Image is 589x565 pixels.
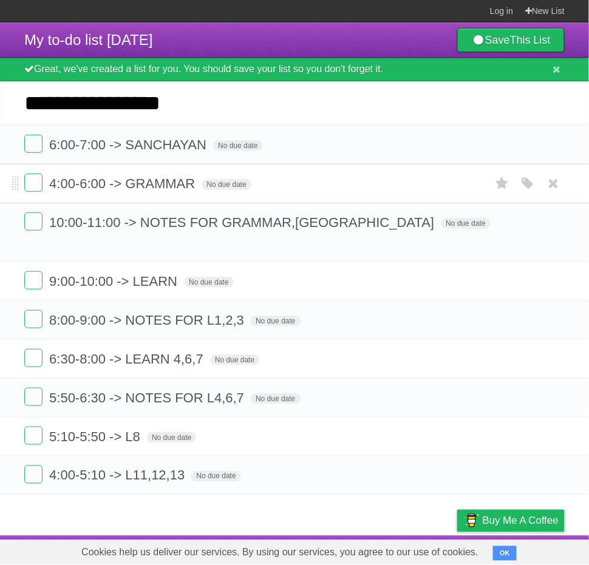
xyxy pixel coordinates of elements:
[49,351,206,367] span: 6:30-8:00 -> LEARN 4,6,7
[24,212,43,231] label: Done
[441,539,473,562] a: Privacy
[49,390,247,405] span: 5:50-6:30 -> NOTES FOR L4,6,7
[49,215,437,230] span: 10:00-11:00 -> NOTES FOR GRAMMAR,[GEOGRAPHIC_DATA]
[24,427,43,445] label: Done
[49,176,198,191] span: 4:00-6:00 -> GRAMMAR
[491,174,514,194] label: Star task
[463,510,480,531] img: Buy me a coffee
[202,179,251,190] span: No due date
[336,539,385,562] a: Developers
[147,432,196,443] span: No due date
[49,429,143,444] span: 5:10-5:50 -> L8
[213,140,262,151] span: No due date
[210,354,259,365] span: No due date
[24,388,43,406] label: Done
[24,135,43,153] label: Done
[191,471,240,482] span: No due date
[488,539,565,562] a: Suggest a feature
[49,313,247,328] span: 8:00-9:00 -> NOTES FOR L1,2,3
[457,510,565,532] a: Buy me a coffee
[24,271,43,289] label: Done
[400,539,427,562] a: Terms
[251,316,300,326] span: No due date
[24,310,43,328] label: Done
[24,465,43,484] label: Done
[510,34,551,46] b: This List
[49,137,209,152] span: 6:00-7:00 -> SANCHAYAN
[441,218,491,229] span: No due date
[457,28,565,52] a: SaveThis List
[49,468,188,483] span: 4:00-5:10 -> L11,12,13
[251,393,300,404] span: No due date
[483,510,559,532] span: Buy me a coffee
[49,274,180,289] span: 9:00-10:00 -> LEARN
[24,174,43,192] label: Done
[69,541,491,565] span: Cookies help us deliver our services. By using our services, you agree to our use of cookies.
[24,349,43,367] label: Done
[184,277,233,288] span: No due date
[493,546,517,561] button: OK
[24,32,153,48] span: My to-do list [DATE]
[296,539,321,562] a: About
